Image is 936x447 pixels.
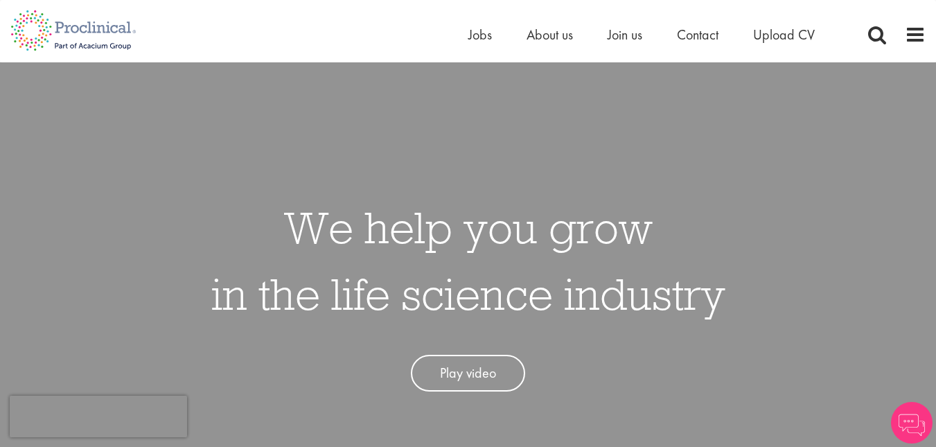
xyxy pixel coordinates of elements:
[411,355,525,392] a: Play video
[753,26,815,44] a: Upload CV
[211,194,725,327] h1: We help you grow in the life science industry
[608,26,642,44] a: Join us
[468,26,492,44] a: Jobs
[527,26,573,44] a: About us
[677,26,718,44] a: Contact
[891,402,933,444] img: Chatbot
